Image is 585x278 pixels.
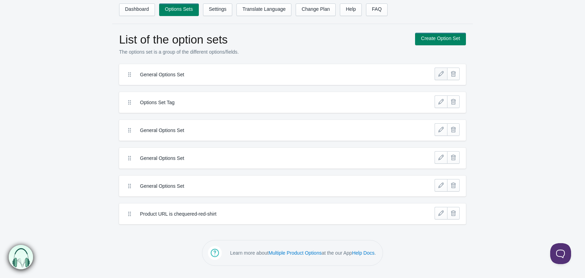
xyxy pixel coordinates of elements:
[140,183,394,190] label: General Options Set
[550,243,571,264] iframe: Toggle Customer Support
[140,71,394,78] label: General Options Set
[140,155,394,162] label: General Options Set
[140,99,394,106] label: Options Set Tag
[140,210,394,217] label: Product URL is chequered-red-shirt
[119,3,155,16] a: Dashboard
[352,250,375,256] a: Help Docs
[119,33,408,47] h1: List of the option sets
[268,250,322,256] a: Multiple Product Options
[340,3,362,16] a: Help
[415,33,466,45] a: Create Option Set
[140,127,394,134] label: General Options Set
[230,249,376,256] p: Learn more about at the our App .
[203,3,233,16] a: Settings
[236,3,291,16] a: Translate Language
[296,3,336,16] a: Change Plan
[366,3,388,16] a: FAQ
[119,48,408,55] p: The options set is a group of the different options/fields.
[9,245,33,269] img: bxm.png
[159,3,199,16] a: Options Sets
